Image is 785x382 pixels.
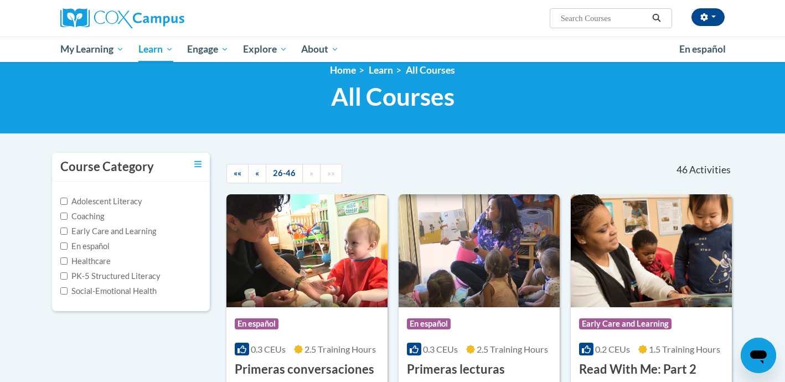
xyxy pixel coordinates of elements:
a: Cox Campus [60,8,271,28]
input: Checkbox for Options [60,242,68,250]
span: Engage [187,43,229,56]
a: 26-46 [266,164,303,183]
img: Course Logo [571,194,732,307]
span: « [255,168,259,178]
a: Home [330,64,356,76]
input: Checkbox for Options [60,228,68,235]
span: En español [235,318,278,329]
span: About [301,43,339,56]
a: Engage [180,37,236,62]
span: «« [234,168,241,178]
label: Healthcare [60,255,111,267]
span: 2.5 Training Hours [304,344,376,354]
h3: Primeras lecturas [407,361,505,378]
img: Course Logo [226,194,388,307]
input: Search Courses [560,12,648,25]
a: Learn [131,37,180,62]
label: Coaching [60,210,104,223]
button: Search [648,12,665,25]
span: 1.5 Training Hours [649,344,720,354]
input: Checkbox for Options [60,272,68,280]
label: Adolescent Literacy [60,195,142,208]
span: En español [679,43,726,55]
img: Cox Campus [60,8,184,28]
label: Early Care and Learning [60,225,156,238]
span: 0.2 CEUs [595,344,630,354]
span: All Courses [331,82,455,111]
a: Previous [248,164,266,183]
img: Course Logo [399,194,560,307]
span: My Learning [60,43,124,56]
a: Learn [369,64,393,76]
span: »» [327,168,335,178]
label: En español [60,240,110,252]
span: Activities [689,164,731,176]
span: » [309,168,313,178]
a: Explore [236,37,295,62]
span: Learn [138,43,173,56]
input: Checkbox for Options [60,198,68,205]
h3: Course Category [60,158,154,175]
button: Account Settings [691,8,725,26]
span: Explore [243,43,287,56]
span: 46 [676,164,688,176]
a: En español [672,38,733,61]
input: Checkbox for Options [60,257,68,265]
h3: Read With Me: Part 2 [579,361,696,378]
h3: Primeras conversaciones [235,361,374,378]
label: PK-5 Structured Literacy [60,270,161,282]
a: All Courses [406,64,455,76]
label: Social-Emotional Health [60,285,157,297]
div: Main menu [44,37,741,62]
span: 0.3 CEUs [251,344,286,354]
a: Next [302,164,321,183]
span: 2.5 Training Hours [477,344,548,354]
span: Early Care and Learning [579,318,672,329]
span: En español [407,318,451,329]
a: About [295,37,347,62]
a: Toggle collapse [194,158,202,171]
input: Checkbox for Options [60,213,68,220]
a: Begining [226,164,249,183]
a: End [320,164,342,183]
a: My Learning [53,37,131,62]
iframe: Button to launch messaging window [741,338,776,373]
input: Checkbox for Options [60,287,68,295]
span: 0.3 CEUs [423,344,458,354]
